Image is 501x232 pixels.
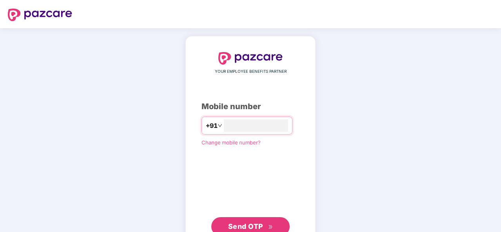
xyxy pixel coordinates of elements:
span: YOUR EMPLOYEE BENEFITS PARTNER [215,68,287,75]
span: +91 [206,121,218,131]
span: down [218,123,222,128]
span: double-right [268,225,273,230]
div: Mobile number [201,101,300,113]
img: logo [218,52,283,65]
a: Change mobile number? [201,139,261,146]
img: logo [8,9,72,21]
span: Send OTP [228,222,263,230]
